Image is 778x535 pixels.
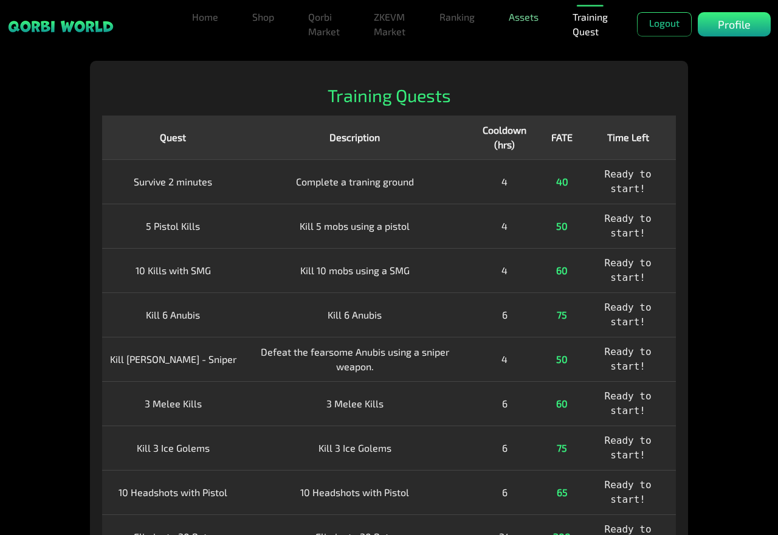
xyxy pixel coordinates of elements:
th: FATE [544,116,580,160]
td: 4 [466,248,544,292]
th: Cooldown (hrs) [466,116,544,160]
a: Home [187,5,223,29]
span: Ready to start! [605,302,652,328]
td: 4 [466,204,544,248]
td: Kill 5 mobs using a pistol [244,204,466,248]
a: Training Quest [568,5,613,44]
span: Ready to start! [605,479,652,505]
div: 60 [551,396,573,411]
div: 60 [551,263,573,278]
span: Ready to start! [605,213,652,239]
td: Kill 6 Anubis [102,292,244,337]
p: Profile [718,16,751,33]
td: 10 Headshots with Pistol [244,470,466,514]
td: Kill 3 Ice Golems [244,426,466,470]
button: Logout [637,12,692,36]
td: 4 [466,159,544,204]
td: 4 [466,337,544,381]
td: 6 [466,470,544,514]
a: Qorbi Market [303,5,345,44]
img: sticky brand-logo [7,19,114,33]
span: Ready to start! [605,435,652,461]
td: Kill [PERSON_NAME] - Sniper [102,337,244,381]
th: Quest [102,116,244,160]
th: Description [244,116,466,160]
td: Kill 3 Ice Golems [102,426,244,470]
div: 75 [551,308,573,322]
td: 3 Melee Kills [244,381,466,426]
div: 65 [551,485,573,500]
span: Ready to start! [605,257,652,283]
div: 40 [551,174,573,189]
a: Ranking [435,5,480,29]
td: 5 Pistol Kills [102,204,244,248]
td: Complete a traning ground [244,159,466,204]
div: 50 [551,219,573,233]
td: Kill 10 mobs using a SMG [244,248,466,292]
span: Ready to start! [605,346,652,372]
th: Time Left [580,116,676,160]
td: 6 [466,292,544,337]
td: Kill 6 Anubis [244,292,466,337]
td: Defeat the fearsome Anubis using a sniper weapon. [244,337,466,381]
a: Shop [247,5,279,29]
div: 75 [551,441,573,455]
td: 10 Kills with SMG [102,248,244,292]
td: 6 [466,426,544,470]
td: 3 Melee Kills [102,381,244,426]
a: Assets [504,5,543,29]
a: ZKEVM Market [369,5,410,44]
h2: Training Quests [102,85,676,106]
td: 10 Headshots with Pistol [102,470,244,514]
td: Survive 2 minutes [102,159,244,204]
span: Ready to start! [605,168,652,195]
div: 50 [551,352,573,367]
td: 6 [466,381,544,426]
span: Ready to start! [605,390,652,416]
